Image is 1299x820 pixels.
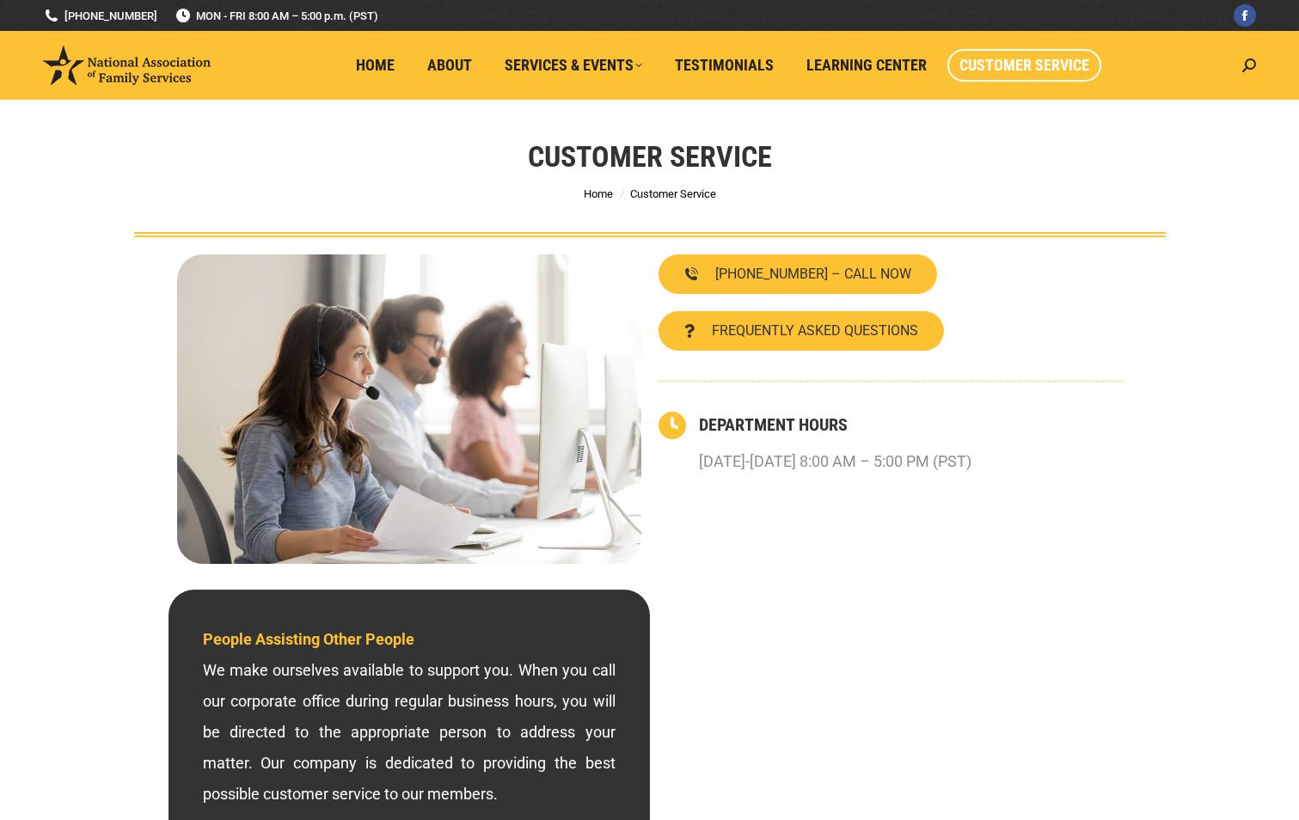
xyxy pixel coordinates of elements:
span: Home [356,56,395,75]
span: About [427,56,472,75]
a: Learning Center [794,49,939,82]
h1: Customer Service [528,138,772,175]
span: MON - FRI 8:00 AM – 5:00 p.m. (PST) [175,8,378,24]
a: [PHONE_NUMBER] [43,8,157,24]
a: Customer Service [947,49,1101,82]
span: Testimonials [675,56,774,75]
span: Services & Events [505,56,642,75]
a: Facebook page opens in new window [1234,4,1256,27]
span: People Assisting Other People [203,630,414,648]
a: FREQUENTLY ASKED QUESTIONS [659,311,944,351]
p: [DATE]-[DATE] 8:00 AM – 5:00 PM (PST) [699,446,971,477]
span: Customer Service [630,187,716,200]
img: Contact National Association of Family Services [177,254,641,564]
span: [PHONE_NUMBER] – CALL NOW [715,267,911,281]
a: Home [344,49,407,82]
span: We make ourselves available to support you. When you call our corporate office during regular bus... [203,630,616,803]
a: Testimonials [663,49,786,82]
a: DEPARTMENT HOURS [699,414,848,435]
span: FREQUENTLY ASKED QUESTIONS [712,324,918,338]
a: Home [584,187,613,200]
a: [PHONE_NUMBER] – CALL NOW [659,254,937,294]
span: Customer Service [959,56,1089,75]
img: National Association of Family Services [43,46,211,85]
a: About [415,49,484,82]
span: Learning Center [806,56,927,75]
iframe: Tidio Chat [996,709,1291,790]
